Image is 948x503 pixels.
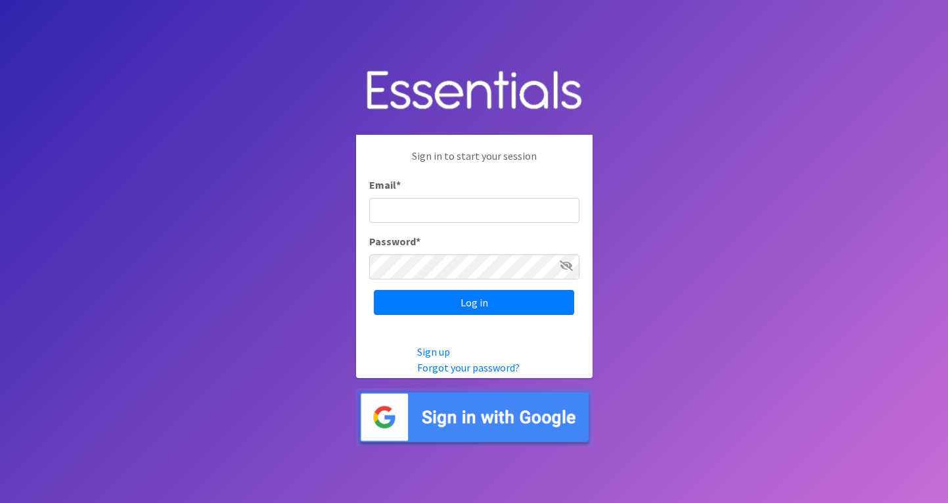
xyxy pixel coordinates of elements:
label: Email [369,177,401,193]
img: Sign in with Google [356,389,593,446]
img: Human Essentials [356,57,593,125]
label: Password [369,233,420,249]
input: Log in [374,290,574,315]
abbr: required [396,178,401,191]
p: Sign in to start your session [369,148,579,177]
a: Forgot your password? [417,361,520,374]
abbr: required [416,235,420,248]
a: Sign up [417,345,450,358]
